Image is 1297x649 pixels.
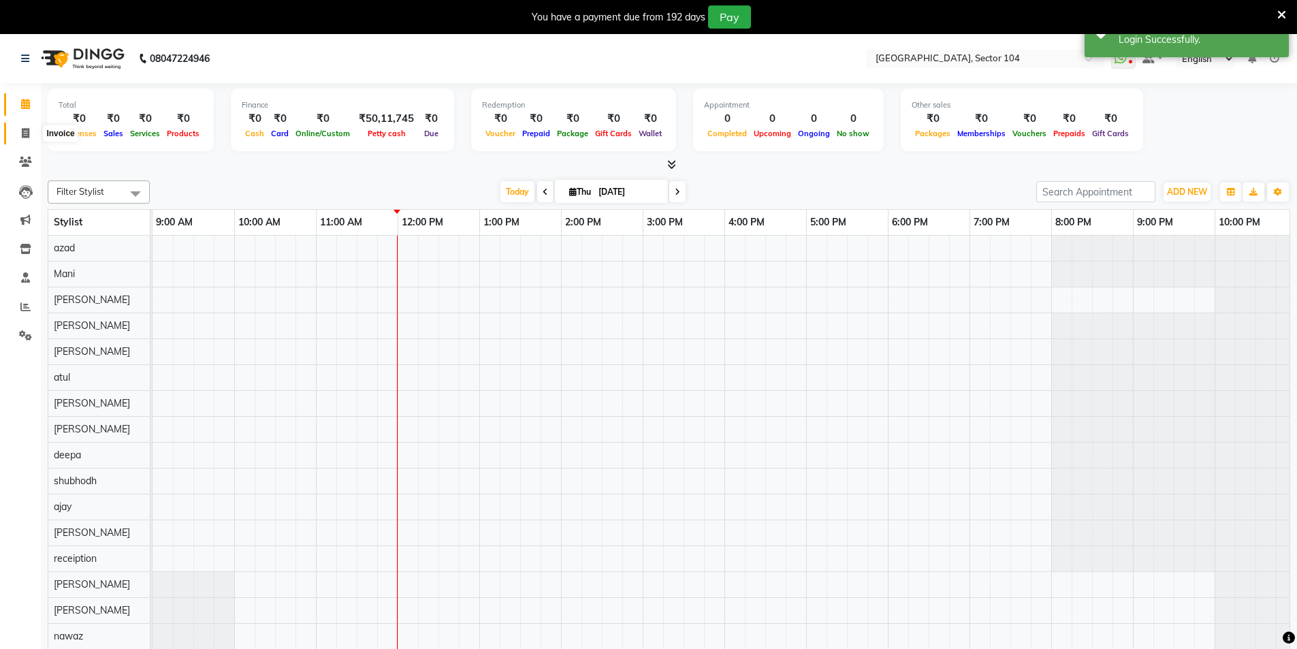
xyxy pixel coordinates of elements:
[562,212,605,232] a: 2:00 PM
[127,129,163,138] span: Services
[1167,187,1207,197] span: ADD NEW
[807,212,850,232] a: 5:00 PM
[57,186,104,197] span: Filter Stylist
[725,212,768,232] a: 4:00 PM
[1050,111,1089,127] div: ₹0
[54,397,130,409] span: [PERSON_NAME]
[59,99,203,111] div: Total
[970,212,1013,232] a: 7:00 PM
[482,129,519,138] span: Voucher
[54,423,130,435] span: [PERSON_NAME]
[43,125,78,142] div: Invoice
[594,182,662,202] input: 2025-09-04
[153,212,196,232] a: 9:00 AM
[833,111,873,127] div: 0
[482,99,665,111] div: Redemption
[54,552,97,565] span: receiption
[592,129,635,138] span: Gift Cards
[795,111,833,127] div: 0
[635,129,665,138] span: Wallet
[592,111,635,127] div: ₹0
[163,111,203,127] div: ₹0
[912,99,1132,111] div: Other sales
[317,212,366,232] a: 11:00 AM
[54,604,130,616] span: [PERSON_NAME]
[750,111,795,127] div: 0
[750,129,795,138] span: Upcoming
[292,111,353,127] div: ₹0
[242,111,268,127] div: ₹0
[421,129,442,138] span: Due
[235,212,284,232] a: 10:00 AM
[100,111,127,127] div: ₹0
[1089,129,1132,138] span: Gift Cards
[912,111,954,127] div: ₹0
[704,129,750,138] span: Completed
[54,294,130,306] span: [PERSON_NAME]
[795,129,833,138] span: Ongoing
[398,212,447,232] a: 12:00 PM
[566,187,594,197] span: Thu
[242,99,443,111] div: Finance
[54,526,130,539] span: [PERSON_NAME]
[500,181,534,202] span: Today
[35,39,128,78] img: logo
[419,111,443,127] div: ₹0
[54,242,75,254] span: azad
[163,129,203,138] span: Products
[519,129,554,138] span: Prepaid
[532,10,705,25] div: You have a payment due from 192 days
[54,371,70,383] span: atul
[242,129,268,138] span: Cash
[100,129,127,138] span: Sales
[912,129,954,138] span: Packages
[1050,129,1089,138] span: Prepaids
[364,129,409,138] span: Petty cash
[54,268,75,280] span: Mani
[1052,212,1095,232] a: 8:00 PM
[59,111,100,127] div: ₹0
[1089,111,1132,127] div: ₹0
[54,345,130,358] span: [PERSON_NAME]
[954,129,1009,138] span: Memberships
[268,111,292,127] div: ₹0
[54,475,97,487] span: shubhodh
[635,111,665,127] div: ₹0
[127,111,163,127] div: ₹0
[888,212,931,232] a: 6:00 PM
[554,129,592,138] span: Package
[554,111,592,127] div: ₹0
[1009,129,1050,138] span: Vouchers
[954,111,1009,127] div: ₹0
[704,99,873,111] div: Appointment
[54,319,130,332] span: [PERSON_NAME]
[1134,212,1176,232] a: 9:00 PM
[292,129,353,138] span: Online/Custom
[54,630,83,642] span: nawaz
[353,111,419,127] div: ₹50,11,745
[1036,181,1155,202] input: Search Appointment
[833,129,873,138] span: No show
[150,39,210,78] b: 08047224946
[480,212,523,232] a: 1:00 PM
[54,216,82,228] span: Stylist
[643,212,686,232] a: 3:00 PM
[1164,183,1211,202] button: ADD NEW
[54,449,81,461] span: deepa
[519,111,554,127] div: ₹0
[482,111,519,127] div: ₹0
[1009,111,1050,127] div: ₹0
[1119,33,1279,47] div: Login Successfully.
[54,501,71,513] span: ajay
[708,5,751,29] button: Pay
[1215,212,1264,232] a: 10:00 PM
[54,578,130,590] span: [PERSON_NAME]
[704,111,750,127] div: 0
[268,129,292,138] span: Card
